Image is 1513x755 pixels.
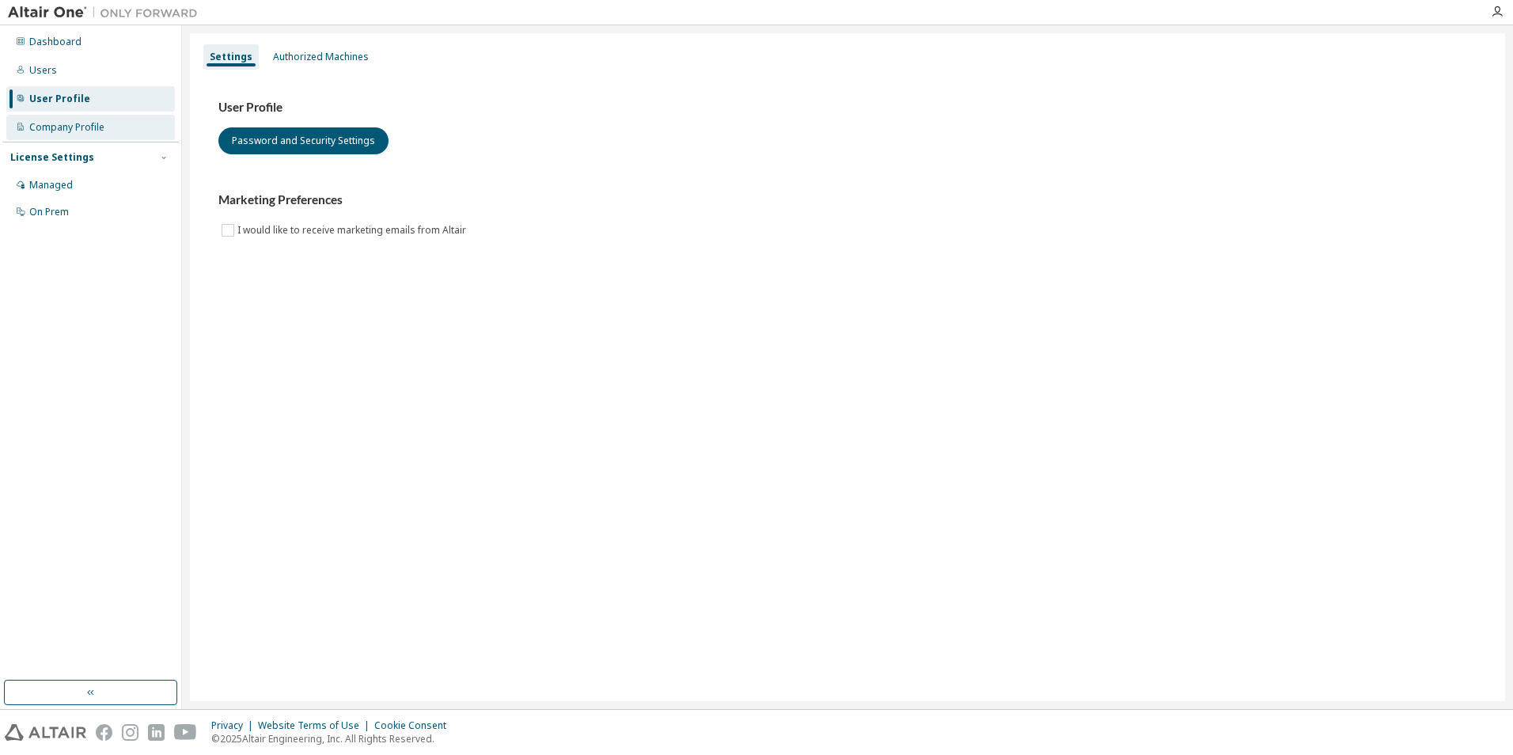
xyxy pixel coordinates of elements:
img: facebook.svg [96,724,112,741]
div: Cookie Consent [374,719,456,732]
div: Users [29,64,57,77]
div: Dashboard [29,36,82,48]
img: instagram.svg [122,724,138,741]
div: User Profile [29,93,90,105]
div: Privacy [211,719,258,732]
div: Settings [210,51,252,63]
h3: User Profile [218,100,1477,116]
div: Website Terms of Use [258,719,374,732]
img: Altair One [8,5,206,21]
div: On Prem [29,206,69,218]
img: youtube.svg [174,724,197,741]
div: Managed [29,179,73,192]
button: Password and Security Settings [218,127,389,154]
img: linkedin.svg [148,724,165,741]
img: altair_logo.svg [5,724,86,741]
p: © 2025 Altair Engineering, Inc. All Rights Reserved. [211,732,456,746]
label: I would like to receive marketing emails from Altair [237,221,469,240]
div: Authorized Machines [273,51,369,63]
div: License Settings [10,151,94,164]
div: Company Profile [29,121,104,134]
h3: Marketing Preferences [218,192,1477,208]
